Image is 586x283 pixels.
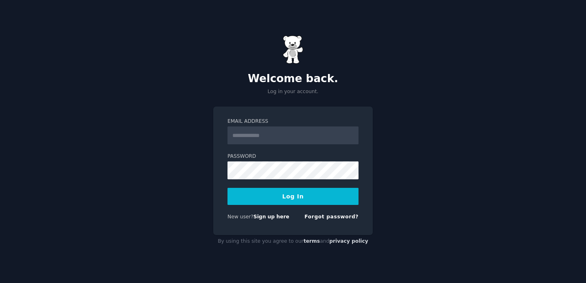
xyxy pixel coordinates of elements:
[227,153,359,160] label: Password
[213,235,373,248] div: By using this site you agree to our and
[213,72,373,85] h2: Welcome back.
[283,35,303,64] img: Gummy Bear
[213,88,373,96] p: Log in your account.
[254,214,289,220] a: Sign up here
[304,238,320,244] a: terms
[227,118,359,125] label: Email Address
[329,238,368,244] a: privacy policy
[304,214,359,220] a: Forgot password?
[227,188,359,205] button: Log In
[227,214,254,220] span: New user?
